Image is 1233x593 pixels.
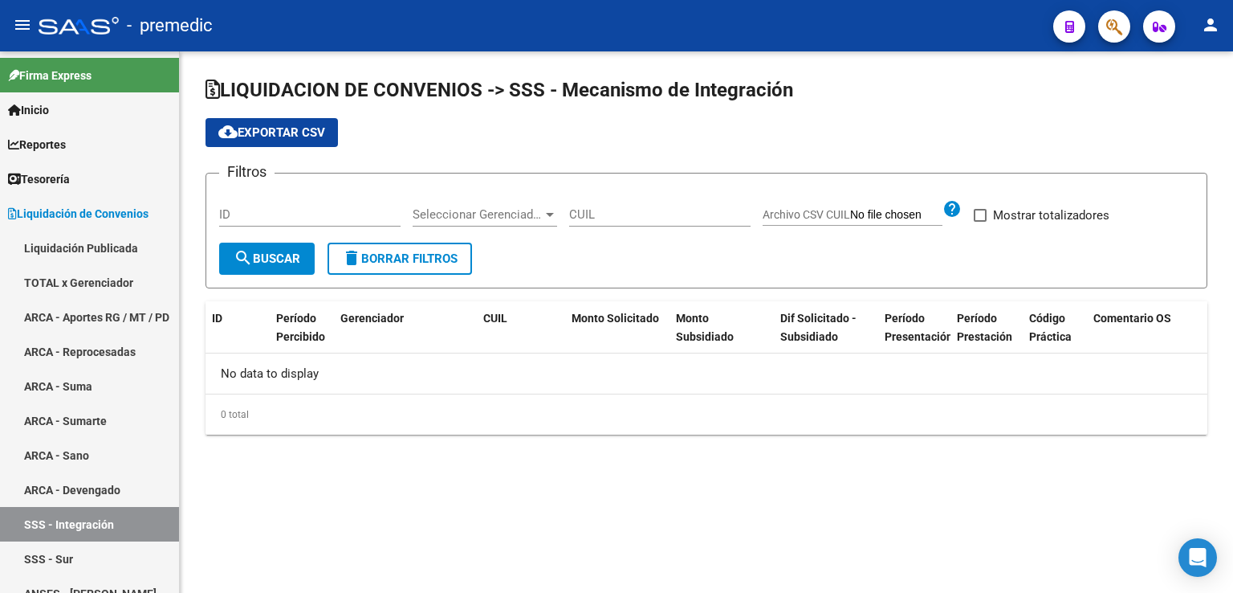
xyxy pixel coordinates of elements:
[219,161,275,183] h3: Filtros
[127,8,213,43] span: - premedic
[565,301,669,372] datatable-header-cell: Monto Solicitado
[780,312,857,343] span: Dif Solicitado - Subsidiado
[205,79,793,101] span: LIQUIDACION DE CONVENIOS -> SSS - Mecanismo de Integración
[483,312,507,325] span: CUIL
[1093,312,1171,325] span: Comentario OS
[942,199,962,219] mat-icon: help
[328,243,472,275] button: Borrar Filtros
[334,301,477,372] datatable-header-cell: Gerenciador
[8,136,66,153] span: Reportes
[342,252,458,266] span: Borrar Filtros
[878,301,950,372] datatable-header-cell: Período Presentación
[1087,301,1207,372] datatable-header-cell: Comentario OS
[205,354,1207,394] div: No data to display
[8,205,149,223] span: Liquidación de Convenios
[1023,301,1087,372] datatable-header-cell: Código Práctica
[276,312,325,343] span: Período Percibido
[957,312,1012,343] span: Período Prestación
[205,118,338,147] button: Exportar CSV
[1178,538,1217,577] div: Open Intercom Messenger
[1029,312,1072,343] span: Código Práctica
[413,207,543,222] span: Seleccionar Gerenciador
[763,208,850,221] span: Archivo CSV CUIL
[572,312,659,325] span: Monto Solicitado
[234,248,253,268] mat-icon: search
[774,301,878,372] datatable-header-cell: Dif Solicitado - Subsidiado
[340,312,404,325] span: Gerenciador
[676,312,734,343] span: Monto Subsidiado
[212,312,222,325] span: ID
[218,125,325,140] span: Exportar CSV
[205,301,270,372] datatable-header-cell: ID
[234,252,300,266] span: Buscar
[218,122,238,141] mat-icon: cloud_download
[950,301,1023,372] datatable-header-cell: Período Prestación
[8,170,70,188] span: Tesorería
[270,301,334,372] datatable-header-cell: Período Percibido
[8,101,49,119] span: Inicio
[850,208,942,223] input: Archivo CSV CUIL
[13,15,32,35] mat-icon: menu
[993,206,1109,225] span: Mostrar totalizadores
[205,395,1207,435] div: 0 total
[8,67,92,84] span: Firma Express
[219,243,315,275] button: Buscar
[477,301,565,372] datatable-header-cell: CUIL
[885,312,953,343] span: Período Presentación
[1201,15,1220,35] mat-icon: person
[669,301,774,372] datatable-header-cell: Monto Subsidiado
[342,248,361,268] mat-icon: delete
